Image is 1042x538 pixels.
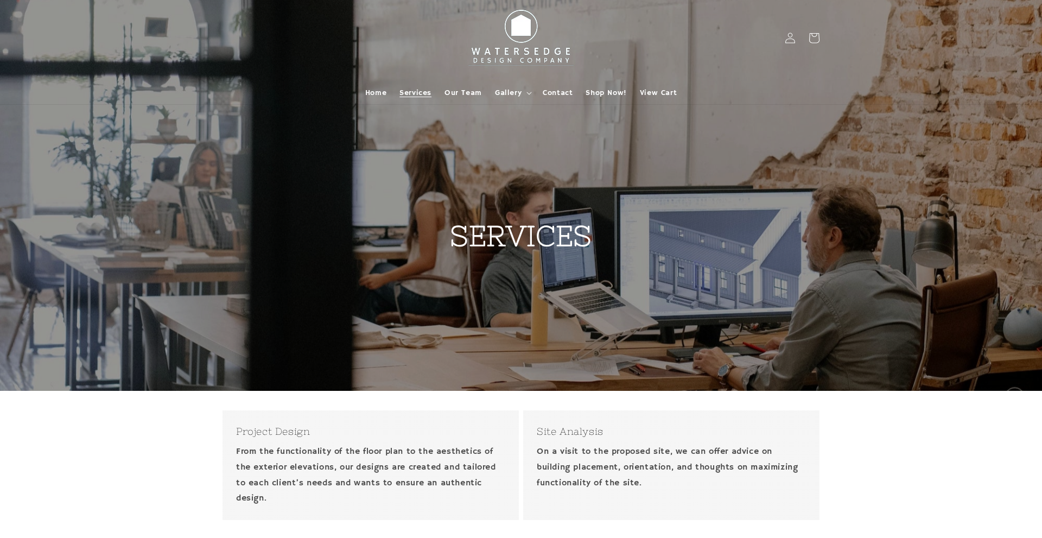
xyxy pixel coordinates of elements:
[236,424,505,439] h3: Project Design
[236,444,505,507] p: From the functionality of the floor plan to the aesthetics of the exterior elevations, our design...
[537,424,806,439] h3: Site Analysis
[633,81,683,104] a: View Cart
[579,81,633,104] a: Shop Now!
[543,88,573,98] span: Contact
[461,4,581,72] img: Watersedge Design Co
[444,88,482,98] span: Our Team
[640,88,677,98] span: View Cart
[438,81,488,104] a: Our Team
[365,88,386,98] span: Home
[399,88,431,98] span: Services
[495,88,522,98] span: Gallery
[536,81,579,104] a: Contact
[359,81,393,104] a: Home
[586,88,626,98] span: Shop Now!
[537,444,806,491] p: On a visit to the proposed site, we can offer advice on building placement, orientation, and thou...
[450,220,592,252] strong: SERVICES
[393,81,438,104] a: Services
[488,81,536,104] summary: Gallery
